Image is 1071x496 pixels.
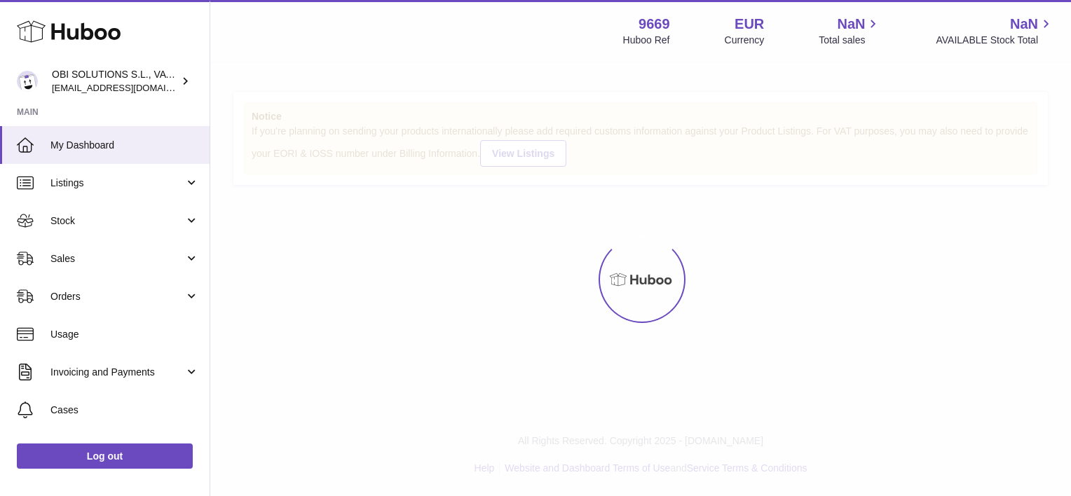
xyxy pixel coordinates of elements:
span: Orders [50,290,184,303]
div: Currency [725,34,765,47]
span: AVAILABLE Stock Total [936,34,1054,47]
span: Listings [50,177,184,190]
div: Huboo Ref [623,34,670,47]
span: NaN [837,15,865,34]
span: Cases [50,404,199,417]
span: NaN [1010,15,1038,34]
span: Sales [50,252,184,266]
span: [EMAIL_ADDRESS][DOMAIN_NAME] [52,82,206,93]
div: OBI SOLUTIONS S.L., VAT: B70911078 [52,68,178,95]
span: My Dashboard [50,139,199,152]
span: Stock [50,214,184,228]
strong: EUR [735,15,764,34]
a: NaN Total sales [819,15,881,47]
a: Log out [17,443,193,469]
img: internalAdmin-9669@internal.huboo.com [17,71,38,92]
span: Total sales [819,34,881,47]
a: NaN AVAILABLE Stock Total [936,15,1054,47]
span: Usage [50,328,199,341]
span: Invoicing and Payments [50,366,184,379]
strong: 9669 [639,15,670,34]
